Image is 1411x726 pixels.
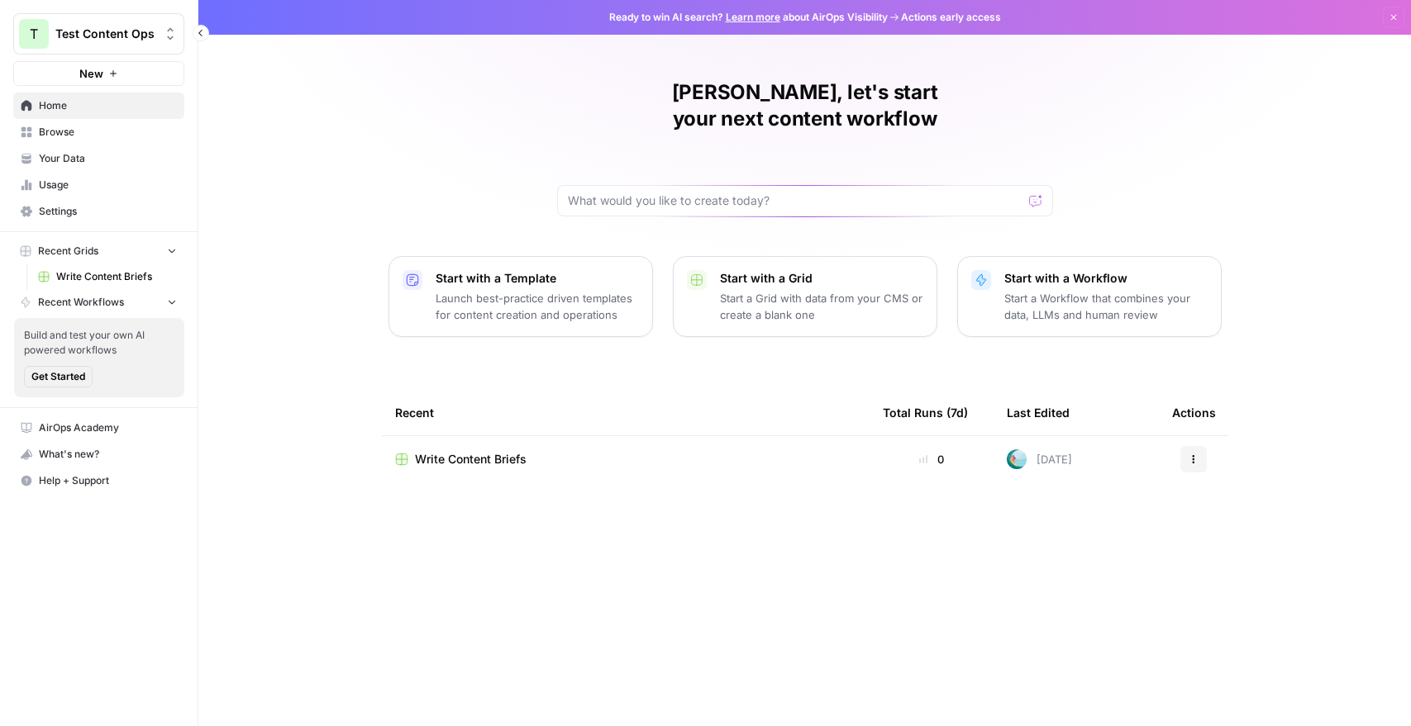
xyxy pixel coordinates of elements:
[38,295,124,310] span: Recent Workflows
[673,256,937,337] button: Start with a GridStart a Grid with data from your CMS or create a blank one
[726,11,780,23] a: Learn more
[39,420,177,435] span: AirOps Academy
[24,366,93,387] button: Get Started
[39,204,177,219] span: Settings
[13,119,184,145] a: Browse
[13,93,184,119] a: Home
[39,178,177,192] span: Usage
[13,198,184,225] a: Settings
[720,290,923,323] p: Start a Grid with data from your CMS or create a blank one
[13,290,184,315] button: Recent Workflows
[39,98,177,113] span: Home
[1004,270,1208,287] p: Start with a Workflow
[13,61,184,86] button: New
[436,290,639,323] p: Launch best-practice driven templates for content creation and operations
[13,441,184,467] button: What's new?
[1007,449,1027,469] img: if0io9of7qb7u34ml8erkk8bergi
[568,192,1022,209] input: What would you like to create today?
[883,451,980,467] div: 0
[14,442,184,467] div: What's new?
[901,10,1001,25] span: Actions early access
[13,145,184,172] a: Your Data
[415,451,527,467] span: Write Content Briefs
[38,244,98,259] span: Recent Grids
[39,151,177,166] span: Your Data
[13,13,184,55] button: Workspace: Test Content Ops
[39,473,177,488] span: Help + Support
[720,270,923,287] p: Start with a Grid
[957,256,1222,337] button: Start with a WorkflowStart a Workflow that combines your data, LLMs and human review
[31,369,85,384] span: Get Started
[30,24,38,44] span: T
[55,26,155,42] span: Test Content Ops
[1007,390,1070,435] div: Last Edited
[13,415,184,441] a: AirOps Academy
[13,172,184,198] a: Usage
[39,125,177,140] span: Browse
[883,390,968,435] div: Total Runs (7d)
[13,239,184,263] button: Recent Grids
[389,256,653,337] button: Start with a TemplateLaunch best-practice driven templates for content creation and operations
[24,328,174,358] span: Build and test your own AI powered workflows
[436,270,639,287] p: Start with a Template
[1007,449,1072,469] div: [DATE]
[609,10,888,25] span: Ready to win AI search? about AirOps Visibility
[395,451,856,467] a: Write Content Briefs
[79,65,103,82] span: New
[13,467,184,494] button: Help + Support
[395,390,856,435] div: Recent
[1172,390,1216,435] div: Actions
[31,263,184,290] a: Write Content Briefs
[1004,290,1208,323] p: Start a Workflow that combines your data, LLMs and human review
[56,269,177,284] span: Write Content Briefs
[557,79,1053,132] h1: [PERSON_NAME], let's start your next content workflow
